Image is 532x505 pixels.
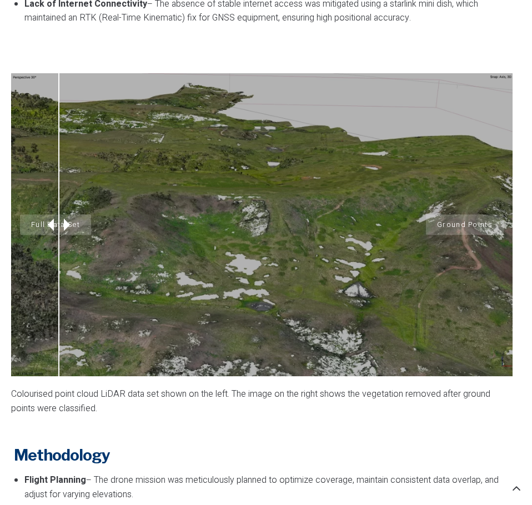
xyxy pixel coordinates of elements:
[426,215,504,235] span: Ground Points
[14,446,110,464] strong: Methodology
[24,473,513,502] p: – The drone mission was meticulously planned to optimize coverage, maintain consistent data overl...
[24,473,86,487] strong: Flight Planning
[20,215,91,235] span: Full Data Set
[11,387,513,416] p: Colourised point cloud LiDAR data set shown on the left. The image on the right shows the vegetat...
